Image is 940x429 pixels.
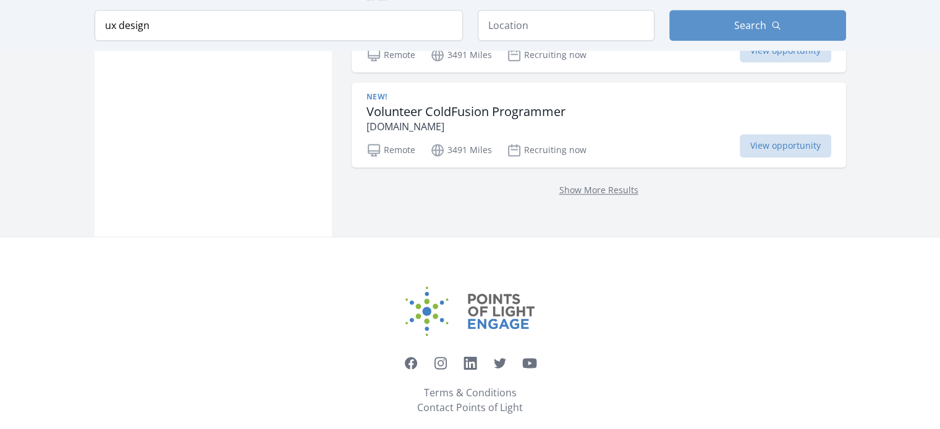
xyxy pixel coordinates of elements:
[405,286,535,336] img: Points of Light Engage
[430,143,492,157] p: 3491 Miles
[352,82,846,167] a: New! Volunteer ColdFusion Programmer [DOMAIN_NAME] Remote 3491 Miles Recruiting now View opportunity
[507,48,586,62] p: Recruiting now
[366,104,565,119] h3: Volunteer ColdFusion Programmer
[559,184,638,196] a: Show More Results
[740,134,831,157] span: View opportunity
[366,92,387,102] span: New!
[366,48,415,62] p: Remote
[669,10,846,41] button: Search
[478,10,654,41] input: Location
[366,119,565,134] p: [DOMAIN_NAME]
[740,39,831,62] span: View opportunity
[734,18,766,33] span: Search
[417,400,523,415] a: Contact Points of Light
[95,10,463,41] input: Keyword
[366,143,415,157] p: Remote
[424,385,517,400] a: Terms & Conditions
[507,143,586,157] p: Recruiting now
[430,48,492,62] p: 3491 Miles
